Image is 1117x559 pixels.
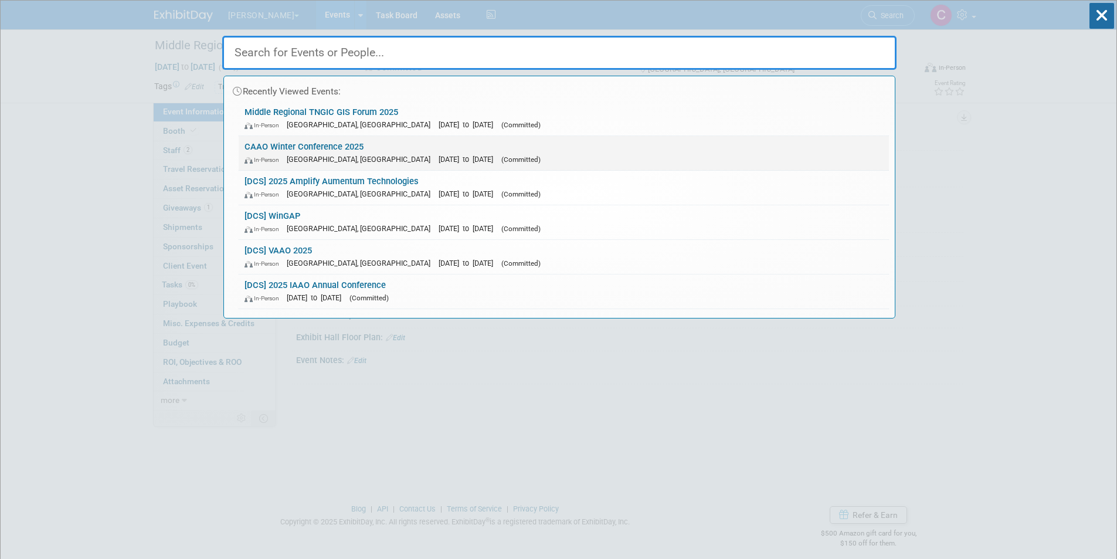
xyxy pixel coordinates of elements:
span: In-Person [245,156,284,164]
span: In-Person [245,225,284,233]
span: (Committed) [501,121,541,129]
span: In-Person [245,260,284,267]
span: [DATE] to [DATE] [439,155,499,164]
a: Middle Regional TNGIC GIS Forum 2025 In-Person [GEOGRAPHIC_DATA], [GEOGRAPHIC_DATA] [DATE] to [DA... [239,101,889,135]
span: [DATE] to [DATE] [439,120,499,129]
span: [DATE] to [DATE] [439,224,499,233]
span: In-Person [245,121,284,129]
span: [GEOGRAPHIC_DATA], [GEOGRAPHIC_DATA] [287,155,436,164]
span: (Committed) [501,225,541,233]
span: In-Person [245,294,284,302]
a: [DCS] WinGAP In-Person [GEOGRAPHIC_DATA], [GEOGRAPHIC_DATA] [DATE] to [DATE] (Committed) [239,205,889,239]
a: [DCS] 2025 Amplify Aumentum Technologies In-Person [GEOGRAPHIC_DATA], [GEOGRAPHIC_DATA] [DATE] to... [239,171,889,205]
a: [DCS] 2025 IAAO Annual Conference In-Person [DATE] to [DATE] (Committed) [239,275,889,309]
span: [GEOGRAPHIC_DATA], [GEOGRAPHIC_DATA] [287,224,436,233]
a: [DCS] VAAO 2025 In-Person [GEOGRAPHIC_DATA], [GEOGRAPHIC_DATA] [DATE] to [DATE] (Committed) [239,240,889,274]
span: [DATE] to [DATE] [287,293,347,302]
span: [GEOGRAPHIC_DATA], [GEOGRAPHIC_DATA] [287,189,436,198]
span: In-Person [245,191,284,198]
span: [DATE] to [DATE] [439,189,499,198]
span: (Committed) [501,190,541,198]
span: (Committed) [501,155,541,164]
input: Search for Events or People... [222,36,897,70]
span: [GEOGRAPHIC_DATA], [GEOGRAPHIC_DATA] [287,120,436,129]
div: Recently Viewed Events: [230,76,889,101]
span: [GEOGRAPHIC_DATA], [GEOGRAPHIC_DATA] [287,259,436,267]
span: (Committed) [501,259,541,267]
a: CAAO Winter Conference 2025 In-Person [GEOGRAPHIC_DATA], [GEOGRAPHIC_DATA] [DATE] to [DATE] (Comm... [239,136,889,170]
span: [DATE] to [DATE] [439,259,499,267]
span: (Committed) [349,294,389,302]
